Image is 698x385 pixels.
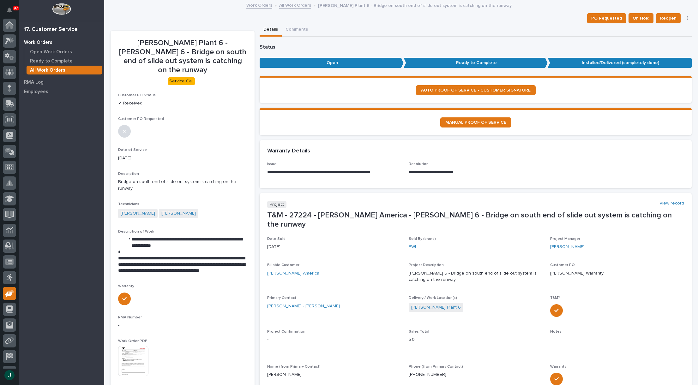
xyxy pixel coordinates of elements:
p: Status [260,44,692,50]
span: Primary Contact [267,296,296,300]
div: Service Call [168,77,195,85]
span: Name (from Primary Contact) [267,365,321,369]
a: Open Work Orders [24,47,104,56]
button: On Hold [629,13,653,23]
p: ✔ Received [118,100,247,107]
span: RMA Number [118,316,142,319]
a: All Work Orders [279,1,311,9]
span: Billable Customer [267,263,299,267]
div: 17. Customer Service [24,26,78,33]
a: [PERSON_NAME] [121,210,155,217]
span: Issue [267,162,277,166]
p: [PERSON_NAME] Plant 6 - Bridge on south end of slide out system is catching on the runway [318,2,512,9]
a: [PERSON_NAME] [161,210,196,217]
p: Open [260,58,404,68]
p: Project [267,201,286,209]
span: AUTO PROOF OF SERVICE - CUSTOMER SIGNATURE [421,88,531,92]
p: Bridge on south end of slide out system is catching on the runway [118,179,247,192]
a: [PERSON_NAME] [550,244,585,250]
a: Employees [19,87,104,96]
p: - [118,322,247,329]
p: [DATE] [267,244,401,250]
button: users-avatar [3,369,16,382]
span: Customer PO Requested [118,117,164,121]
h2: Warranty Details [267,148,310,155]
a: Work Orders [19,38,104,47]
p: - [550,341,684,347]
p: [DATE] [118,155,247,162]
span: Warranty [550,365,566,369]
a: Ready to Complete [24,56,104,65]
button: Notifications [3,4,16,17]
a: Work Orders [246,1,272,9]
span: Project Confirmation [267,330,305,334]
span: MANUAL PROOF OF SERVICE [445,120,506,125]
div: Notifications97 [8,8,16,18]
span: Reopen [660,15,677,22]
span: Customer PO Status [118,93,156,97]
p: [PERSON_NAME] Warranty [550,270,684,277]
span: Project Manager [550,237,580,241]
img: Workspace Logo [52,3,71,15]
span: Notes [550,330,562,334]
button: Comments [282,23,312,37]
p: [PERSON_NAME] 6 - Bridge on south end of slide out system is catching on the runway [409,270,543,283]
a: AUTO PROOF OF SERVICE - CUSTOMER SIGNATURE [416,85,536,95]
span: Sales Total [409,330,429,334]
p: Ready to Complete [30,58,73,64]
p: [PERSON_NAME] [267,371,401,378]
a: [PERSON_NAME] - [PERSON_NAME] [267,303,340,310]
span: Technicians [118,202,139,206]
span: Customer PO [550,263,575,267]
p: 97 [14,6,18,10]
span: On Hold [633,15,649,22]
span: Work Order PDF [118,339,147,343]
span: PO Requested [591,15,622,22]
p: [PHONE_NUMBER] [409,371,446,378]
span: Project Description [409,263,444,267]
a: PWI [409,244,416,250]
p: Open Work Orders [30,49,72,55]
button: Reopen [656,13,681,23]
span: Sold By (brand) [409,237,436,241]
p: All Work Orders [30,68,65,73]
p: [PERSON_NAME] Plant 6 - [PERSON_NAME] 6 - Bridge on south end of slide out system is catching on ... [118,38,247,75]
button: Details [260,23,282,37]
a: All Work Orders [24,66,104,74]
p: RMA Log [24,80,44,85]
p: Employees [24,89,48,95]
p: T&M - 27224 - [PERSON_NAME] America - [PERSON_NAME] 6 - Bridge on south end of slide out system i... [267,211,684,229]
span: Description [118,172,139,176]
span: Date of Service [118,148,147,152]
a: [PERSON_NAME] Plant 6 [411,304,461,311]
a: View record [659,201,684,206]
span: Delivery / Work Location(s) [409,296,457,300]
span: Resolution [409,162,429,166]
span: Warranty [118,284,134,288]
p: Work Orders [24,40,52,45]
p: - [267,336,401,343]
span: Description of Work [118,230,154,234]
span: Phone (from Primary Contact) [409,365,463,369]
p: Ready to Complete [404,58,548,68]
span: Date Sold [267,237,286,241]
p: Installed/Delivered (completely done) [548,58,692,68]
a: MANUAL PROOF OF SERVICE [440,117,511,127]
p: $ 0 [409,336,543,343]
span: T&M? [550,296,560,300]
a: [PERSON_NAME] America [267,270,319,277]
button: PO Requested [587,13,626,23]
a: RMA Log [19,77,104,87]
